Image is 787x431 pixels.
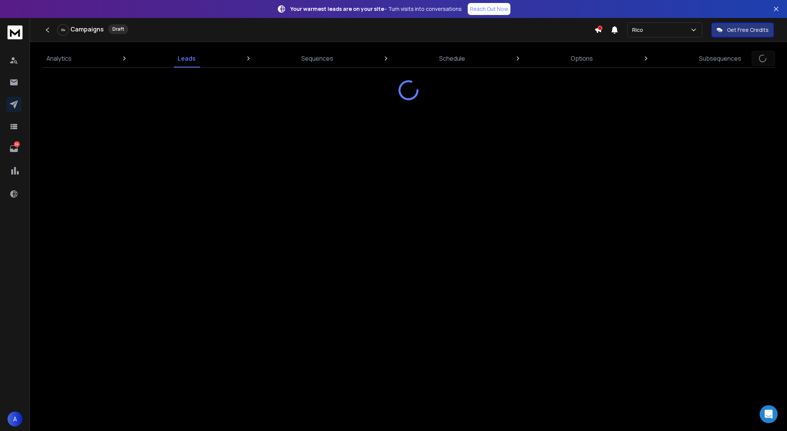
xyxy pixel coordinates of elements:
p: Options [571,54,593,63]
a: Sequences [297,49,338,67]
p: Schedule [439,54,465,63]
p: Reach Out Now [470,5,508,13]
button: A [7,412,22,427]
p: Rico [632,26,646,34]
button: Get Free Credits [711,22,774,37]
a: 24 [6,141,21,156]
p: Analytics [46,54,72,63]
p: Get Free Credits [727,26,769,34]
a: Subsequences [694,49,746,67]
h1: Campaigns [70,25,104,34]
a: Analytics [42,49,76,67]
div: Open Intercom Messenger [760,405,778,423]
a: Reach Out Now [468,3,510,15]
div: Draft [108,24,128,34]
p: 0 % [61,28,65,32]
p: Leads [178,54,196,63]
a: Options [566,49,597,67]
a: Leads [173,49,200,67]
p: Sequences [301,54,333,63]
p: Subsequences [699,54,741,63]
p: 24 [14,141,20,147]
a: Schedule [435,49,470,67]
strong: Your warmest leads are on your site [290,5,384,12]
p: – Turn visits into conversations [290,5,462,13]
img: logo [7,25,22,39]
